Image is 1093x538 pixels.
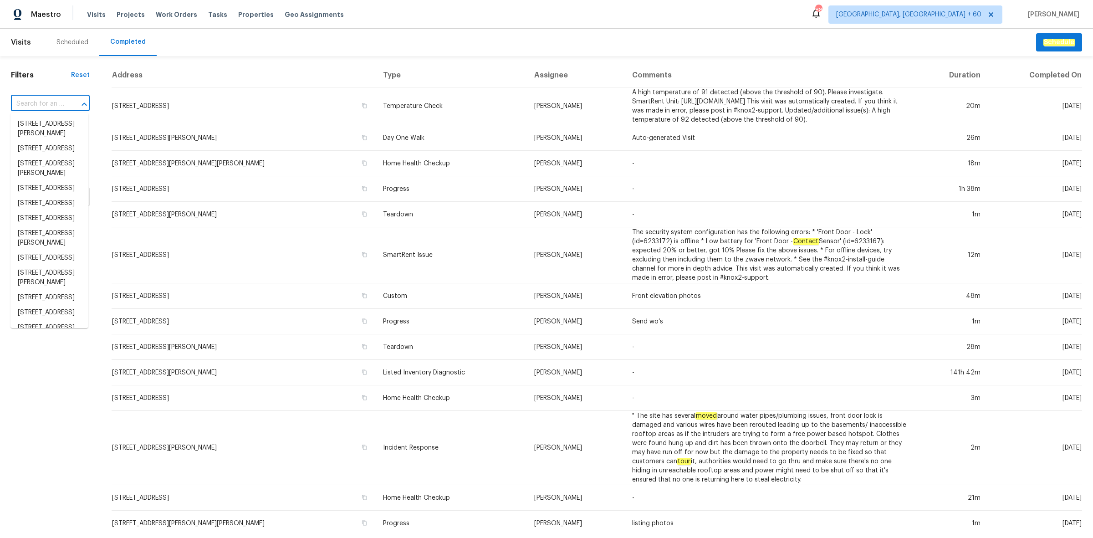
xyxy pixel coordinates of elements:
[376,511,527,536] td: Progress
[360,210,368,218] button: Copy Address
[625,87,916,125] td: A high temperature of 91 detected (above the threshold of 90). Please investigate. SmartRent Unit...
[376,334,527,360] td: Teardown
[376,87,527,125] td: Temperature Check
[527,283,625,309] td: [PERSON_NAME]
[836,10,981,19] span: [GEOGRAPHIC_DATA], [GEOGRAPHIC_DATA] + 60
[376,151,527,176] td: Home Health Checkup
[988,334,1082,360] td: [DATE]
[625,411,916,485] td: " The site has several around water pipes/plumbing issues, front door lock is damaged and various...
[988,151,1082,176] td: [DATE]
[112,411,376,485] td: [STREET_ADDRESS][PERSON_NAME]
[916,87,988,125] td: 20m
[527,151,625,176] td: [PERSON_NAME]
[360,443,368,451] button: Copy Address
[112,87,376,125] td: [STREET_ADDRESS]
[360,251,368,259] button: Copy Address
[625,511,916,536] td: listing photos
[208,11,227,18] span: Tasks
[695,412,717,420] em: moved
[376,227,527,283] td: SmartRent Issue
[87,10,106,19] span: Visits
[527,202,625,227] td: [PERSON_NAME]
[988,87,1082,125] td: [DATE]
[916,176,988,202] td: 1h 38m
[360,317,368,325] button: Copy Address
[376,485,527,511] td: Home Health Checkup
[78,98,91,111] button: Close
[625,360,916,385] td: -
[376,202,527,227] td: Teardown
[376,309,527,334] td: Progress
[527,485,625,511] td: [PERSON_NAME]
[376,385,527,411] td: Home Health Checkup
[10,156,88,181] li: [STREET_ADDRESS][PERSON_NAME]
[112,176,376,202] td: [STREET_ADDRESS]
[916,125,988,151] td: 26m
[376,176,527,202] td: Progress
[527,227,625,283] td: [PERSON_NAME]
[376,125,527,151] td: Day One Walk
[527,309,625,334] td: [PERSON_NAME]
[360,493,368,502] button: Copy Address
[916,63,988,87] th: Duration
[112,283,376,309] td: [STREET_ADDRESS]
[527,334,625,360] td: [PERSON_NAME]
[625,227,916,283] td: The security system configuration has the following errors: * 'Front Door - Lock' (id=6233172) is...
[527,176,625,202] td: [PERSON_NAME]
[112,202,376,227] td: [STREET_ADDRESS][PERSON_NAME]
[112,385,376,411] td: [STREET_ADDRESS]
[360,343,368,351] button: Copy Address
[988,485,1082,511] td: [DATE]
[10,117,88,141] li: [STREET_ADDRESS][PERSON_NAME]
[988,511,1082,536] td: [DATE]
[31,10,61,19] span: Maestro
[916,309,988,334] td: 1m
[988,125,1082,151] td: [DATE]
[677,458,691,465] em: tour
[988,411,1082,485] td: [DATE]
[625,202,916,227] td: -
[988,202,1082,227] td: [DATE]
[10,305,88,320] li: [STREET_ADDRESS]
[360,368,368,376] button: Copy Address
[527,87,625,125] td: [PERSON_NAME]
[112,360,376,385] td: [STREET_ADDRESS][PERSON_NAME]
[527,511,625,536] td: [PERSON_NAME]
[117,10,145,19] span: Projects
[376,360,527,385] td: Listed Inventory Diagnostic
[10,266,88,290] li: [STREET_ADDRESS][PERSON_NAME]
[110,37,146,46] div: Completed
[360,102,368,110] button: Copy Address
[360,519,368,527] button: Copy Address
[527,125,625,151] td: [PERSON_NAME]
[988,309,1082,334] td: [DATE]
[625,385,916,411] td: -
[238,10,274,19] span: Properties
[112,151,376,176] td: [STREET_ADDRESS][PERSON_NAME][PERSON_NAME]
[625,283,916,309] td: Front elevation photos
[916,511,988,536] td: 1m
[10,211,88,226] li: [STREET_ADDRESS]
[793,238,819,245] em: Contact
[10,196,88,211] li: [STREET_ADDRESS]
[625,309,916,334] td: Send wo’s
[376,283,527,309] td: Custom
[625,151,916,176] td: -
[360,394,368,402] button: Copy Address
[916,151,988,176] td: 18m
[988,360,1082,385] td: [DATE]
[916,485,988,511] td: 21m
[1036,33,1082,52] button: Schedule
[10,251,88,266] li: [STREET_ADDRESS]
[10,141,88,156] li: [STREET_ADDRESS]
[10,181,88,196] li: [STREET_ADDRESS]
[625,176,916,202] td: -
[988,283,1082,309] td: [DATE]
[625,334,916,360] td: -
[625,485,916,511] td: -
[916,227,988,283] td: 12m
[112,334,376,360] td: [STREET_ADDRESS][PERSON_NAME]
[1024,10,1079,19] span: [PERSON_NAME]
[527,411,625,485] td: [PERSON_NAME]
[10,320,88,335] li: [STREET_ADDRESS]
